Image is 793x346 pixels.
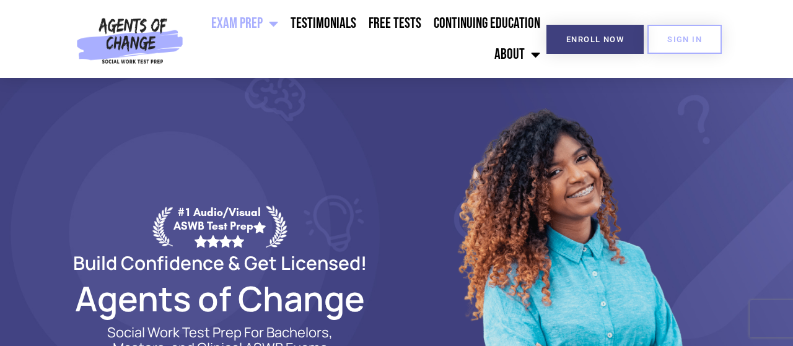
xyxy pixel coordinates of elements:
[173,205,266,247] div: #1 Audio/Visual ASWB Test Prep
[43,284,396,313] h2: Agents of Change
[43,254,396,272] h2: Build Confidence & Get Licensed!
[647,25,722,54] a: SIGN IN
[546,25,644,54] a: Enroll Now
[205,8,284,39] a: Exam Prep
[488,39,546,70] a: About
[566,35,624,43] span: Enroll Now
[427,8,546,39] a: Continuing Education
[362,8,427,39] a: Free Tests
[667,35,702,43] span: SIGN IN
[284,8,362,39] a: Testimonials
[188,8,546,70] nav: Menu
